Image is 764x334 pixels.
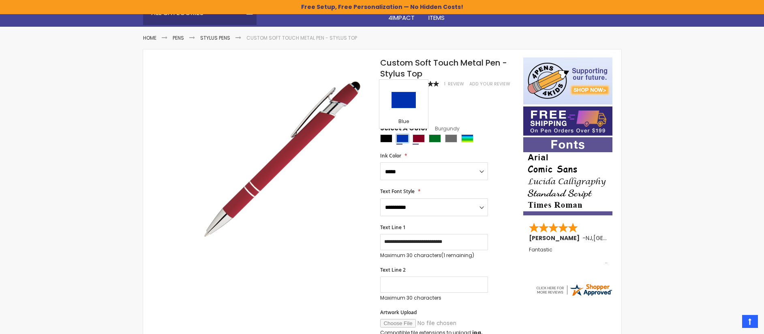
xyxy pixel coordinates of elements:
[173,34,184,41] a: Pens
[143,34,156,41] a: Home
[535,292,613,299] a: 4pens.com certificate URL
[381,118,426,126] div: Blue
[380,295,488,301] p: Maximum 30 characters
[380,188,415,195] span: Text Font Style
[200,34,230,41] a: Stylus Pens
[697,312,764,334] iframe: Google Customer Reviews
[469,81,510,87] a: Add Your Review
[529,247,608,264] div: Fantastic
[529,234,582,242] span: [PERSON_NAME]
[380,134,392,143] div: Black
[413,134,425,143] div: Burgundy
[184,69,370,254] img: regal_rubber_red_n_3_1_2.jpg
[523,57,612,104] img: 4pens 4 kids
[380,266,406,273] span: Text Line 2
[444,81,465,87] a: 1 Review
[396,134,409,143] div: Blue
[448,81,464,87] span: Review
[523,137,612,215] img: font-personalization-examples
[445,134,457,143] div: Grey
[586,234,592,242] span: NJ
[441,252,474,259] span: (1 remaining)
[380,124,428,135] span: Select A Color
[428,125,460,132] span: Burgundy
[380,224,406,231] span: Text Line 1
[380,309,417,316] span: Artwork Upload
[444,81,445,87] span: 1
[246,35,357,41] li: Custom Soft Touch Metal Pen - Stylus Top
[582,234,653,242] span: - ,
[429,134,441,143] div: Green
[593,234,653,242] span: [GEOGRAPHIC_DATA]
[380,57,507,79] span: Custom Soft Touch Metal Pen - Stylus Top
[380,152,401,159] span: Ink Color
[461,134,473,143] div: Assorted
[380,252,488,259] p: Maximum 30 characters
[535,283,613,297] img: 4pens.com widget logo
[523,106,612,136] img: Free shipping on orders over $199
